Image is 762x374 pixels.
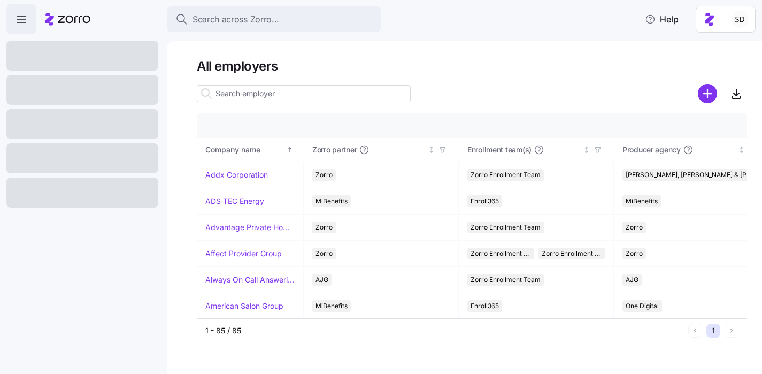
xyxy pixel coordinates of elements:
[706,324,720,338] button: 1
[471,169,541,181] span: Zorro Enrollment Team
[205,170,268,180] a: Addx Corporation
[197,138,304,162] th: Company nameSorted ascending
[304,138,459,162] th: Zorro partnerNot sorted
[205,222,295,233] a: Advantage Private Home Care
[645,13,679,26] span: Help
[167,6,381,32] button: Search across Zorro...
[193,13,279,26] span: Search across Zorro...
[688,324,702,338] button: Previous page
[698,84,717,103] svg: add icon
[626,195,658,207] span: MiBenefits
[725,324,738,338] button: Next page
[312,144,357,155] span: Zorro partner
[315,195,348,207] span: MiBenefits
[542,248,602,259] span: Zorro Enrollment Experts
[286,146,294,154] div: Sorted ascending
[315,248,333,259] span: Zorro
[205,274,295,285] a: Always On Call Answering Service
[205,196,264,207] a: ADS TEC Energy
[471,274,541,286] span: Zorro Enrollment Team
[626,248,643,259] span: Zorro
[205,301,283,311] a: American Salon Group
[738,146,745,154] div: Not sorted
[626,222,643,233] span: Zorro
[732,11,749,28] img: 038087f1531ae87852c32fa7be65e69b
[315,169,333,181] span: Zorro
[315,300,348,312] span: MiBenefits
[315,274,328,286] span: AJG
[622,144,681,155] span: Producer agency
[428,146,435,154] div: Not sorted
[205,144,284,156] div: Company name
[471,248,531,259] span: Zorro Enrollment Team
[626,300,659,312] span: One Digital
[636,9,687,30] button: Help
[197,58,747,74] h1: All employers
[315,222,333,233] span: Zorro
[471,195,499,207] span: Enroll365
[467,144,532,155] span: Enrollment team(s)
[626,274,638,286] span: AJG
[197,85,411,102] input: Search employer
[471,300,499,312] span: Enroll365
[471,222,541,233] span: Zorro Enrollment Team
[205,325,684,336] div: 1 - 85 / 85
[459,138,614,162] th: Enrollment team(s)Not sorted
[205,248,282,259] a: Affect Provider Group
[583,146,590,154] div: Not sorted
